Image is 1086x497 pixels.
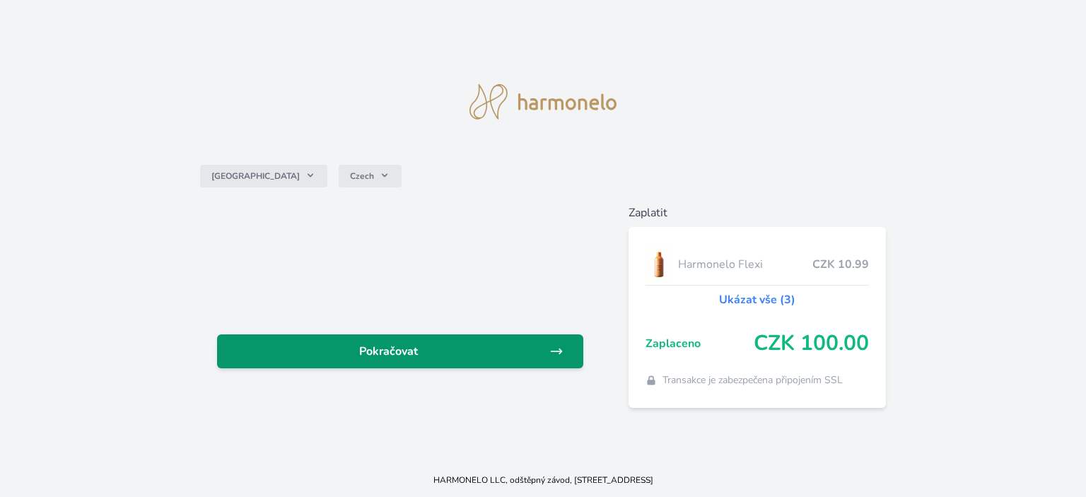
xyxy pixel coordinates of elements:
button: [GEOGRAPHIC_DATA] [200,165,327,187]
h6: Zaplatit [629,204,886,221]
img: CLEAN_FLEXI_se_stinem_x-hi_(1)-lo.jpg [646,247,672,282]
a: Pokračovat [217,334,583,368]
img: logo.svg [469,84,617,119]
span: Harmonelo Flexi [678,256,812,273]
span: Czech [350,170,374,182]
button: Czech [339,165,402,187]
span: [GEOGRAPHIC_DATA] [211,170,300,182]
a: Ukázat vše (3) [719,291,795,308]
span: Zaplaceno [646,335,754,352]
span: CZK 10.99 [812,256,869,273]
span: CZK 100.00 [754,331,869,356]
span: Pokračovat [228,343,549,360]
span: Transakce je zabezpečena připojením SSL [662,373,843,387]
